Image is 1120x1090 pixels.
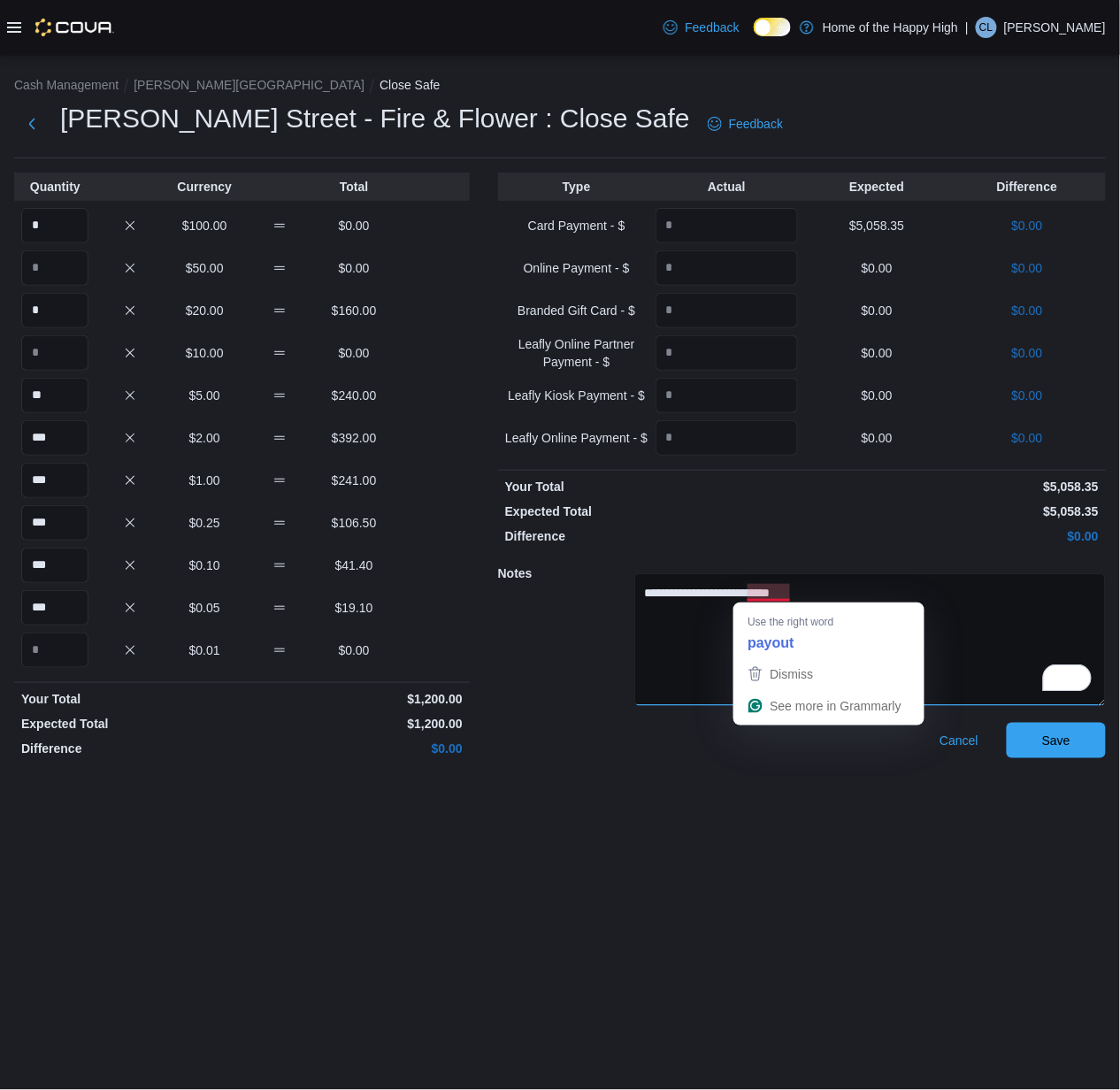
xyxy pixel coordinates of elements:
[21,505,88,541] input: Quantity
[656,293,799,328] input: Quantity
[656,208,799,243] input: Quantity
[505,387,648,404] p: Leafly Kiosk Payment - $
[21,293,88,328] input: Quantity
[656,178,799,196] p: Actual
[171,429,238,447] p: $2.00
[955,259,1099,277] p: $0.00
[21,208,88,243] input: Quantity
[505,478,799,495] p: Your Total
[245,715,462,733] p: $1,200.00
[955,178,1099,196] p: Difference
[634,573,1106,706] textarea: To enrich screen reader interactions, please activate Accessibility in Grammarly extension settings
[1004,17,1106,38] p: [PERSON_NAME]
[320,557,387,574] p: $41.40
[171,217,238,234] p: $100.00
[380,78,440,92] button: Close Safe
[805,302,948,319] p: $0.00
[320,641,387,659] p: $0.00
[320,178,387,196] p: Total
[805,344,948,362] p: $0.00
[505,527,799,545] p: Difference
[21,250,88,286] input: Quantity
[505,429,648,447] p: Leafly Online Payment - $
[21,335,88,371] input: Quantity
[805,478,1099,495] p: $5,058.35
[656,250,799,286] input: Quantity
[656,335,799,371] input: Quantity
[805,387,948,404] p: $0.00
[932,723,986,758] button: Cancel
[171,472,238,489] p: $1.00
[21,548,88,583] input: Quantity
[21,463,88,498] input: Quantity
[955,344,1099,362] p: $0.00
[805,259,948,277] p: $0.00
[729,115,783,133] span: Feedback
[955,217,1099,234] p: $0.00
[823,17,958,38] p: Home of the Happy High
[805,178,948,196] p: Expected
[21,633,88,668] input: Quantity
[754,18,791,36] input: Dark Mode
[505,302,648,319] p: Branded Gift Card - $
[171,557,238,574] p: $0.10
[171,344,238,362] p: $10.00
[685,19,739,36] span: Feedback
[171,387,238,404] p: $5.00
[21,378,88,413] input: Quantity
[505,503,799,520] p: Expected Total
[320,599,387,617] p: $19.10
[805,429,948,447] p: $0.00
[21,420,88,456] input: Quantity
[320,514,387,532] p: $106.50
[320,259,387,277] p: $0.00
[21,590,88,626] input: Quantity
[21,690,238,708] p: Your Total
[955,387,1099,404] p: $0.00
[976,17,997,38] div: Colin Lewis
[805,503,1099,520] p: $5,058.35
[14,106,50,142] button: Next
[14,78,119,92] button: Cash Management
[245,690,462,708] p: $1,200.00
[805,527,1099,545] p: $0.00
[505,178,648,196] p: Type
[505,259,648,277] p: Online Payment - $
[656,378,799,413] input: Quantity
[171,599,238,617] p: $0.05
[505,335,648,371] p: Leafly Online Partner Payment - $
[1007,723,1106,758] button: Save
[171,514,238,532] p: $0.25
[805,217,948,234] p: $5,058.35
[979,17,993,38] span: CL
[656,420,799,456] input: Quantity
[171,302,238,319] p: $20.00
[320,429,387,447] p: $392.00
[320,387,387,404] p: $240.00
[320,217,387,234] p: $0.00
[701,106,790,142] a: Feedback
[965,17,969,38] p: |
[320,344,387,362] p: $0.00
[171,178,238,196] p: Currency
[171,259,238,277] p: $50.00
[656,10,746,45] a: Feedback
[1042,732,1070,749] span: Save
[940,732,978,749] span: Cancel
[171,641,238,659] p: $0.01
[134,78,364,92] button: [PERSON_NAME][GEOGRAPHIC_DATA]
[955,429,1099,447] p: $0.00
[21,178,88,196] p: Quantity
[245,740,462,757] p: $0.00
[955,302,1099,319] p: $0.00
[320,302,387,319] p: $160.00
[498,556,631,591] h5: Notes
[21,715,238,733] p: Expected Total
[35,19,114,36] img: Cova
[14,76,1106,97] nav: An example of EuiBreadcrumbs
[505,217,648,234] p: Card Payment - $
[60,101,690,136] h1: [PERSON_NAME] Street - Fire & Flower : Close Safe
[320,472,387,489] p: $241.00
[21,740,238,757] p: Difference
